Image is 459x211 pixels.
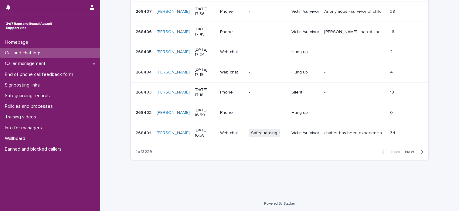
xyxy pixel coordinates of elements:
[157,29,190,35] a: [PERSON_NAME]
[157,70,190,75] a: [PERSON_NAME]
[377,149,403,155] button: Back
[157,131,190,136] a: [PERSON_NAME]
[390,129,396,136] p: 34
[249,29,287,35] p: -
[136,8,153,14] p: 268407
[131,22,428,42] tr: 268406268406 [PERSON_NAME] [DATE] 17:45Phone-Victim/survivor[PERSON_NAME] shared she came to the ...
[195,67,215,77] p: [DATE] 17:19
[390,89,395,95] p: 13
[249,90,287,95] p: -
[390,109,394,115] p: 0
[136,109,153,115] p: 268402
[324,8,386,14] p: Anonymous - survivor of child trafficking by mother, discussed feelings and coping, explored supp...
[220,9,244,14] p: Phone
[2,50,46,56] p: Call and chat logs
[220,90,244,95] p: Phone
[220,49,244,55] p: Web chat
[131,2,428,22] tr: 268407268407 [PERSON_NAME] [DATE] 17:56Phone-Victim/survivorAnonymous - survivor of child traffic...
[220,29,244,35] p: Phone
[157,9,190,14] a: [PERSON_NAME]
[157,49,190,55] a: [PERSON_NAME]
[157,90,190,95] a: [PERSON_NAME]
[195,7,215,17] p: [DATE] 17:56
[131,42,428,62] tr: 268405268405 [PERSON_NAME] [DATE] 17:24Web chat-Hung up-- 22
[131,82,428,103] tr: 268403268403 [PERSON_NAME] [DATE] 17:18Phone-Silent-- 1313
[220,131,244,136] p: Web chat
[249,9,287,14] p: -
[324,109,327,115] p: -
[264,202,295,205] a: Powered By Stacker
[136,129,152,136] p: 268401
[2,39,33,45] p: Homepage
[249,49,287,55] p: -
[291,9,319,14] p: Victim/survivor
[2,93,55,99] p: Safeguarding records
[220,70,244,75] p: Web chat
[131,145,157,159] p: 1 of 3229
[157,110,190,115] a: [PERSON_NAME]
[136,48,153,55] p: 268405
[2,125,47,131] p: Info for managers
[390,69,394,75] p: 4
[291,70,319,75] p: Hung up
[324,89,327,95] p: -
[390,48,394,55] p: 2
[291,110,319,115] p: Hung up
[195,128,215,138] p: [DATE] 16:58
[195,47,215,57] p: [DATE] 17:24
[5,20,53,32] img: rhQMoQhaT3yELyF149Cw
[136,69,153,75] p: 268404
[324,48,327,55] p: -
[136,89,153,95] p: 268403
[405,150,418,154] span: Next
[291,131,319,136] p: Victim/survivor
[2,136,30,141] p: Wallboard
[2,72,78,77] p: End of phone call feedback form
[390,8,396,14] p: 39
[195,108,215,118] p: [DATE] 16:59
[131,123,428,143] tr: 268401268401 [PERSON_NAME] [DATE] 16:58Web chatSafeguarding concernVictim/survivorchatter has bee...
[324,28,386,35] p: Nia shared she came to the UK to marry a man but was assaulted. She returned to Canada and has re...
[249,70,287,75] p: -
[249,129,297,137] span: Safeguarding concern
[195,87,215,98] p: [DATE] 17:18
[2,114,41,120] p: Training videos
[2,104,58,109] p: Policies and processes
[136,28,153,35] p: 268406
[403,149,428,155] button: Next
[131,103,428,123] tr: 268402268402 [PERSON_NAME] [DATE] 16:59Phone-Hung up-- 00
[2,61,50,66] p: Caller management
[220,110,244,115] p: Phone
[324,129,386,136] p: chatter has been experiencing abuse by a family member (older than them), who lives in the same h...
[131,62,428,83] tr: 268404268404 [PERSON_NAME] [DATE] 17:19Web chat-Hung up-- 44
[390,28,396,35] p: 16
[291,49,319,55] p: Hung up
[2,82,45,88] p: Signposting links
[195,27,215,37] p: [DATE] 17:45
[387,150,400,154] span: Back
[249,110,287,115] p: -
[291,29,319,35] p: Victim/survivor
[2,146,66,152] p: Banned and blocked callers
[291,90,319,95] p: Silent
[324,69,327,75] p: -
